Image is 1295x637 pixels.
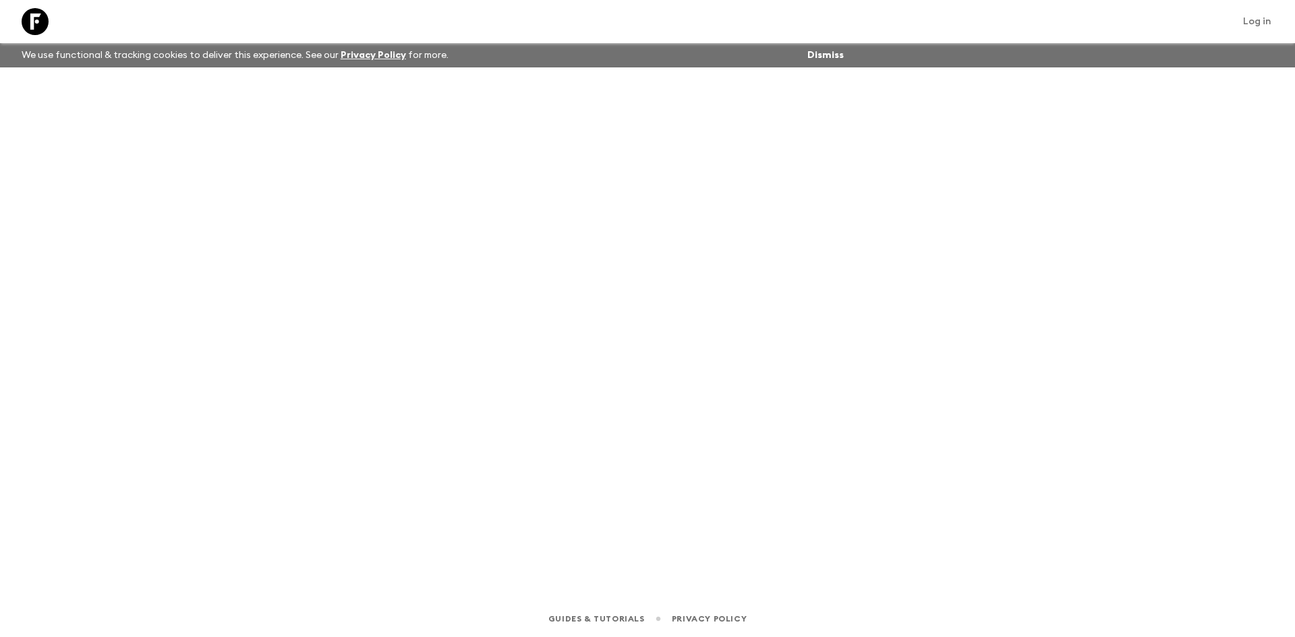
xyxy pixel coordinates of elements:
button: Dismiss [804,46,847,65]
a: Privacy Policy [341,51,406,60]
a: Privacy Policy [672,611,747,626]
a: Log in [1236,12,1279,31]
a: Guides & Tutorials [548,611,645,626]
p: We use functional & tracking cookies to deliver this experience. See our for more. [16,43,454,67]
